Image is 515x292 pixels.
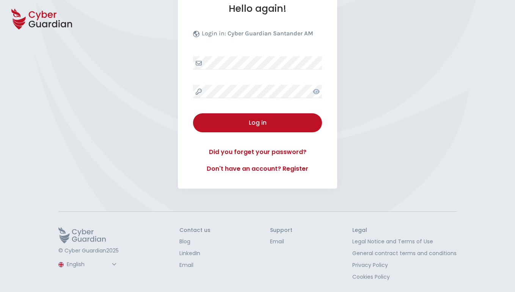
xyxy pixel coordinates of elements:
a: Email [270,238,292,246]
img: region-logo [58,262,64,267]
h3: Contact us [179,227,210,234]
h3: Legal [352,227,457,234]
h3: Support [270,227,292,234]
a: Don't have an account? Register [193,164,322,173]
a: Cookies Policy [352,273,457,281]
a: Legal Notice and Terms of Use [352,238,457,246]
p: © Cyber Guardian 2025 [58,248,119,254]
a: Blog [179,238,210,246]
a: Email [179,261,210,269]
a: Did you forget your password? [193,148,322,157]
a: General contract terms and conditions [352,249,457,257]
a: Privacy Policy [352,261,457,269]
div: Log in [199,118,316,127]
button: Log in [193,113,322,132]
a: LinkedIn [179,249,210,257]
